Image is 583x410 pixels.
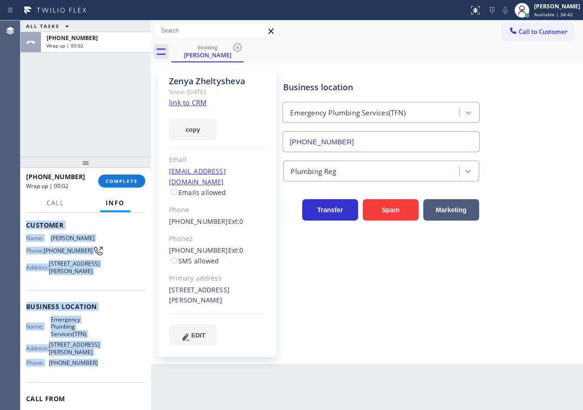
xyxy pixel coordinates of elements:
[26,235,51,242] span: Name:
[26,394,145,403] span: Call From
[172,51,243,59] div: [PERSON_NAME]
[26,247,44,254] span: Phone:
[228,217,244,226] span: Ext: 0
[169,98,207,107] a: link to CRM
[172,41,243,61] div: Zenya Zheltysheva
[499,4,512,17] button: Mute
[169,256,219,265] label: SMS allowed
[49,260,100,275] span: [STREET_ADDRESS][PERSON_NAME]
[49,341,100,356] span: [STREET_ADDRESS][PERSON_NAME]
[169,119,217,140] button: copy
[98,175,145,188] button: COMPLETE
[169,188,226,197] label: Emails allowed
[47,42,83,49] span: Wrap up | 00:02
[41,194,70,212] button: Call
[51,316,97,337] span: Emergency Plumbing Services(TFN)
[169,246,228,255] a: [PHONE_NUMBER]
[228,246,244,255] span: Ext: 0
[47,199,64,207] span: Call
[171,257,177,263] input: SMS allowed
[26,172,85,181] span: [PHONE_NUMBER]
[26,221,145,229] span: Customer
[26,182,68,190] span: Wrap up | 00:02
[51,235,97,242] span: [PERSON_NAME]
[191,332,205,339] span: EDIT
[363,199,419,221] button: Spam
[26,302,145,311] span: Business location
[172,44,243,51] div: booking
[534,2,580,10] div: [PERSON_NAME]
[290,108,405,118] div: Emergency Plumbing Services(TFN)
[291,166,336,176] div: Plumbing Reg
[49,359,98,366] span: [PHONE_NUMBER]
[519,27,568,36] span: Call to Customer
[47,34,98,42] span: [PHONE_NUMBER]
[154,23,279,38] input: Search
[26,264,49,271] span: Address:
[169,167,226,186] a: [EMAIL_ADDRESS][DOMAIN_NAME]
[283,131,479,152] input: Phone Number
[100,194,130,212] button: Info
[169,76,266,87] div: Zenya Zheltysheva
[169,285,266,306] div: [STREET_ADDRESS][PERSON_NAME]
[20,20,78,32] button: ALL TASKS
[169,87,266,97] div: Since: [DATE]
[171,189,177,195] input: Emails allowed
[169,155,266,165] div: Email
[502,23,574,40] button: Call to Customer
[169,205,266,215] div: Phone
[106,199,125,207] span: Info
[169,234,266,244] div: Phone2
[283,81,479,94] div: Business location
[169,273,266,284] div: Primary address
[26,23,60,29] span: ALL TASKS
[423,199,479,221] button: Marketing
[302,199,358,221] button: Transfer
[44,247,93,254] span: [PHONE_NUMBER]
[26,323,51,330] span: Name:
[26,345,49,352] span: Address:
[26,359,49,366] span: Phone:
[106,178,138,184] span: COMPLETE
[169,324,217,346] button: EDIT
[169,217,228,226] a: [PHONE_NUMBER]
[534,11,573,18] span: Available | 34:42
